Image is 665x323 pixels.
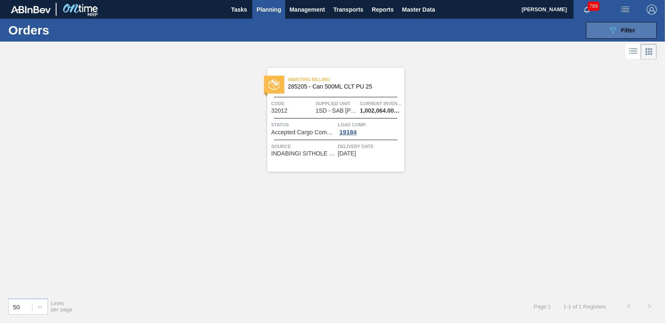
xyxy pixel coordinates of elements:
span: 09/27/2025 [338,150,356,157]
span: Planning [256,5,281,15]
button: Filter [586,22,657,39]
span: Transports [333,5,363,15]
a: Load Comp.19184 [338,121,402,136]
a: statusAwaiting Billing285205 - Can 500ML CLT PU 25Code32012Supplied Unit1SD - SAB [PERSON_NAME]Cu... [261,68,404,172]
span: 32012 [271,108,288,114]
span: Code [271,99,314,108]
span: Source [271,142,336,150]
img: status [268,79,279,90]
span: 1,002,064.000 EA [360,108,402,114]
span: Delivery Date [338,142,402,150]
span: 1 - 1 of 1 Registers [563,303,606,310]
span: Management [289,5,325,15]
button: > [639,296,660,317]
span: Filter [621,27,635,34]
span: 789 [588,2,599,11]
img: userActions [620,5,630,15]
span: Page : 1 [534,303,551,310]
div: 50 [13,303,20,310]
span: INDABINGI SITHOLE PTY LTD [271,150,336,157]
span: Status [271,121,336,129]
div: List Vision [626,44,641,59]
span: Load Comp. [338,121,402,129]
span: Current inventory [360,99,402,108]
button: Notifications [574,4,600,15]
div: Card Vision [641,44,657,59]
h1: Orders [8,25,129,35]
button: < [618,296,639,317]
span: Accepted Cargo Composition [271,129,336,136]
img: TNhmsLtSVTkK8tSr43FrP2fwEKptu5GPRR3wAAAABJRU5ErkJggg== [11,6,51,13]
span: Tasks [230,5,248,15]
div: 19184 [338,129,359,136]
span: Supplied Unit [315,99,358,108]
span: 285205 - Can 500ML CLT PU 25 [288,84,398,90]
span: Lines per page [51,300,73,313]
span: 1SD - SAB Rosslyn Brewery [315,108,357,114]
span: Master Data [402,5,435,15]
span: Awaiting Billing [288,75,404,84]
span: Reports [372,5,394,15]
img: Logout [647,5,657,15]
